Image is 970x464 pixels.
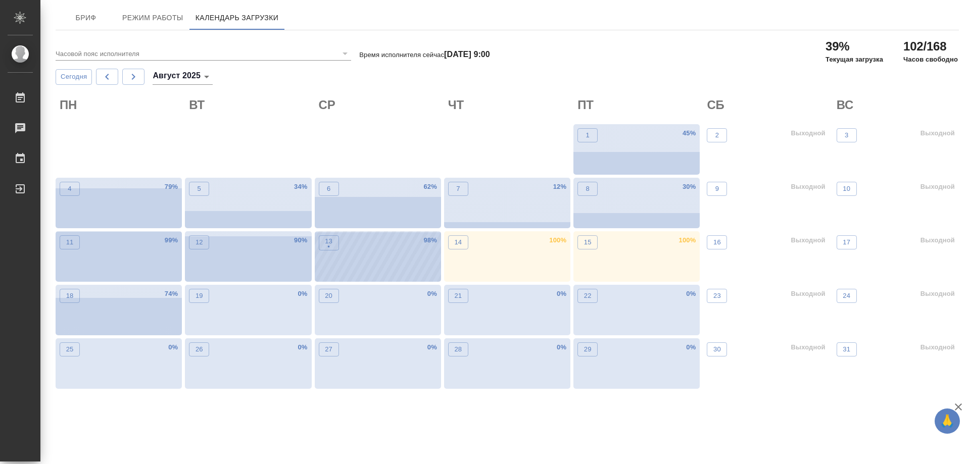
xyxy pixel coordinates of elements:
[165,235,178,245] p: 99 %
[686,342,696,352] p: 0 %
[577,289,598,303] button: 22
[319,342,339,356] button: 27
[683,182,696,192] p: 30 %
[843,184,850,194] p: 10
[319,182,339,196] button: 6
[577,182,598,196] button: 8
[189,289,209,303] button: 19
[165,289,178,299] p: 74 %
[325,242,332,252] p: •
[707,182,727,196] button: 9
[586,130,589,140] p: 1
[60,235,80,249] button: 11
[903,38,958,55] h2: 102/168
[920,289,955,299] p: Выходной
[577,342,598,356] button: 29
[584,344,592,354] p: 29
[707,342,727,356] button: 30
[713,344,721,354] p: 30
[319,235,339,250] button: 13•
[62,12,110,24] span: Бриф
[359,51,490,59] p: Время исполнителя сейчас
[298,342,307,352] p: 0 %
[327,184,330,194] p: 6
[68,184,71,194] p: 4
[713,291,721,301] p: 23
[325,291,332,301] p: 20
[683,128,696,138] p: 45 %
[586,184,589,194] p: 8
[577,235,598,249] button: 15
[843,344,850,354] p: 31
[56,69,92,85] button: Сегодня
[826,55,883,65] p: Текущая загрузка
[707,97,829,113] h2: СБ
[903,55,958,65] p: Часов свободно
[837,128,857,142] button: 3
[454,344,462,354] p: 28
[448,342,468,356] button: 28
[577,97,700,113] h2: ПТ
[935,408,960,434] button: 🙏
[66,291,74,301] p: 18
[843,237,850,247] p: 17
[549,235,566,245] p: 100 %
[577,128,598,142] button: 1
[325,236,332,246] p: 13
[168,342,178,352] p: 0 %
[584,291,592,301] p: 22
[557,289,566,299] p: 0 %
[189,235,209,249] button: 12
[189,342,209,356] button: 26
[791,235,825,245] p: Выходной
[448,97,570,113] h2: ЧТ
[294,182,307,192] p: 34 %
[791,128,825,138] p: Выходной
[189,182,209,196] button: 5
[189,97,311,113] h2: ВТ
[165,182,178,192] p: 79 %
[837,289,857,303] button: 24
[826,38,883,55] h2: 39%
[427,289,437,299] p: 0 %
[448,289,468,303] button: 21
[122,12,183,24] span: Режим работы
[920,128,955,138] p: Выходной
[423,182,437,192] p: 62 %
[557,342,566,352] p: 0 %
[325,344,332,354] p: 27
[920,235,955,245] p: Выходной
[196,237,203,247] p: 12
[454,291,462,301] p: 21
[427,342,437,352] p: 0 %
[448,235,468,249] button: 14
[66,237,74,247] p: 11
[707,128,727,142] button: 2
[448,182,468,196] button: 7
[196,344,203,354] p: 26
[837,182,857,196] button: 10
[319,97,441,113] h2: СР
[444,50,490,59] h4: [DATE] 9:00
[60,182,80,196] button: 4
[843,291,850,301] p: 24
[584,237,592,247] p: 15
[456,184,460,194] p: 7
[713,237,721,247] p: 16
[791,289,825,299] p: Выходной
[61,71,87,83] span: Сегодня
[791,182,825,192] p: Выходной
[294,235,307,245] p: 90 %
[715,184,719,194] p: 9
[837,235,857,249] button: 17
[66,344,74,354] p: 25
[423,235,437,245] p: 98 %
[715,130,719,140] p: 2
[298,289,307,299] p: 0 %
[60,289,80,303] button: 18
[553,182,566,192] p: 12 %
[707,235,727,249] button: 16
[791,342,825,352] p: Выходной
[837,342,857,356] button: 31
[60,97,182,113] h2: ПН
